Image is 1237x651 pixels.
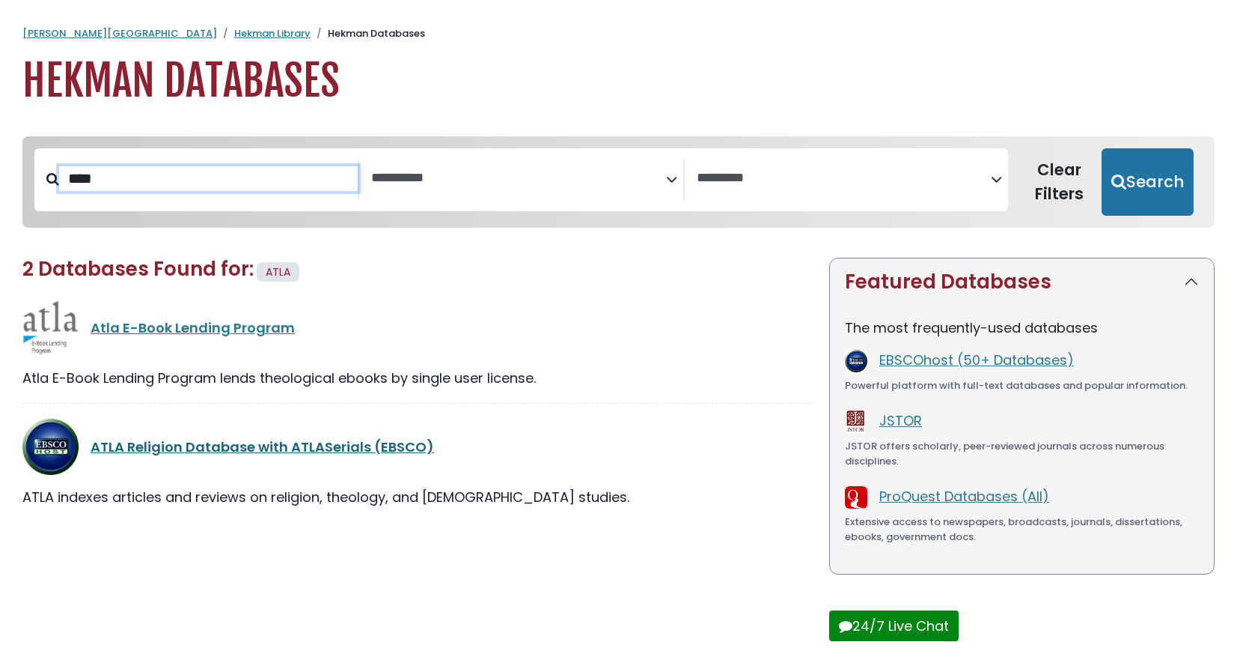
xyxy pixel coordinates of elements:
input: Search database by title or keyword [59,166,358,191]
a: JSTOR [879,411,922,430]
div: Atla E-Book Lending Program lends theological ebooks by single user license. [22,368,811,388]
a: EBSCOhost (50+ Databases) [879,351,1074,369]
h1: Hekman Databases [22,56,1215,106]
textarea: Search [697,171,991,187]
div: Powerful platform with full-text databases and popular information. [845,378,1199,393]
a: [PERSON_NAME][GEOGRAPHIC_DATA] [22,26,217,40]
div: ATLA indexes articles and reviews on religion, theology, and [DEMOGRAPHIC_DATA] studies. [22,487,811,507]
button: Submit for Search Results [1102,148,1194,216]
div: JSTOR offers scholarly, peer-reviewed journals across numerous disciplines. [845,439,1199,468]
a: ProQuest Databases (All) [879,487,1049,506]
button: Featured Databases [830,258,1214,306]
button: Clear Filters [1017,148,1102,216]
textarea: Search [371,171,665,187]
a: Hekman Library [234,26,311,40]
a: ATLA Religion Database with ATLASerials (EBSCO) [91,437,434,456]
div: Extensive access to newspapers, broadcasts, journals, dissertations, ebooks, government docs. [845,515,1199,544]
li: Hekman Databases [311,26,425,41]
span: ATLA [266,264,290,279]
nav: breadcrumb [22,26,1215,41]
a: Atla E-Book Lending Program [91,318,295,337]
button: 24/7 Live Chat [829,611,959,641]
p: The most frequently-used databases [845,318,1199,338]
span: 2 Databases Found for: [22,255,254,282]
nav: Search filters [22,136,1215,228]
